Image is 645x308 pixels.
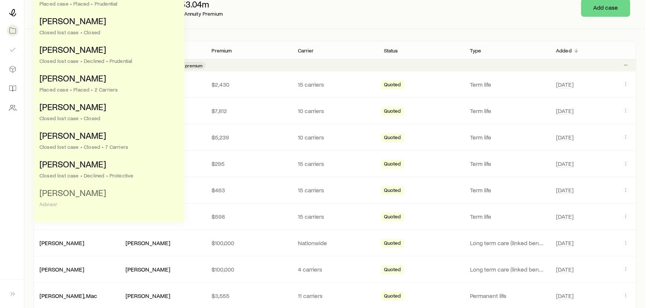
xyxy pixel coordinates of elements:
div: Placed case • Placed • 2 Carriers [39,87,174,93]
li: Logan, Dylan [39,70,174,99]
p: $3,555 [212,292,286,299]
p: $295 [212,160,286,167]
span: [DATE] [556,186,573,194]
div: [PERSON_NAME] [125,266,170,273]
span: Quoted [384,240,401,248]
a: [PERSON_NAME], Mac [39,292,97,299]
span: [DATE] [556,134,573,141]
p: Est. Annuity Premium [175,11,223,17]
p: 15 carriers [298,213,372,220]
li: Logan, Dylan [39,99,174,127]
p: $2,430 [212,81,286,88]
div: [PERSON_NAME], Mac [39,292,97,300]
div: Closed lost case • Declined • Prudential [39,58,174,64]
p: Long term care (linked benefit) [470,266,544,273]
span: Quoted [384,293,401,301]
span: Quoted [384,187,401,195]
span: [DATE] [556,81,573,88]
div: Advisor [39,201,174,207]
p: $598 [212,213,286,220]
li: Logan, Dylan [39,127,174,156]
span: Quoted [384,108,401,116]
div: [PERSON_NAME] [125,292,170,300]
span: [PERSON_NAME] [39,73,106,83]
p: Type [470,48,482,54]
p: $100,000 [212,239,286,247]
div: [PERSON_NAME] [125,239,170,247]
li: Valentine, Logan [39,156,174,185]
p: Status [384,48,398,54]
span: [DATE] [556,292,573,299]
p: Term life [470,81,544,88]
span: Quoted [384,214,401,221]
span: Quoted [384,81,401,89]
p: 15 carriers [298,186,372,194]
span: [DATE] [556,213,573,220]
li: Logan, Hunter [39,41,174,70]
p: $100,000 [212,266,286,273]
p: Term life [470,134,544,141]
div: Placed case • Placed • Prudential [39,1,174,7]
span: [PERSON_NAME] [39,44,106,55]
p: 15 carriers [298,160,372,167]
p: Term life [470,160,544,167]
a: [PERSON_NAME] [39,239,84,246]
div: Closed lost case • Closed • 7 Carriers [39,144,174,150]
p: $463 [212,186,286,194]
li: Worrick, Logan [39,13,174,41]
p: 10 carriers [298,134,372,141]
div: Closed lost case • Closed [39,115,174,121]
div: Closed lost case • Closed [39,29,174,35]
p: Term life [470,107,544,115]
p: 15 carriers [298,81,372,88]
p: Term life [470,213,544,220]
span: [PERSON_NAME] [39,158,106,169]
span: [DATE] [556,239,573,247]
p: Long term care (linked benefit) [470,239,544,247]
p: Term life [470,186,544,194]
span: [DATE] [556,266,573,273]
a: [PERSON_NAME] [39,266,84,273]
p: 11 carriers [298,292,372,299]
p: Premium [212,48,232,54]
li: Logan Cheatham [39,185,174,213]
span: [PERSON_NAME] [39,130,106,141]
p: Permanent life [470,292,544,299]
span: [DATE] [556,107,573,115]
span: [PERSON_NAME] [39,187,106,198]
p: $7,812 [212,107,286,115]
p: 10 carriers [298,107,372,115]
div: [PERSON_NAME] [39,266,84,273]
span: [PERSON_NAME] [39,101,106,112]
span: Quoted [384,134,401,142]
span: [DATE] [556,160,573,167]
div: Closed lost case • Declined • Protective [39,173,174,179]
p: $5,239 [212,134,286,141]
p: Carrier [298,48,314,54]
span: Quoted [384,161,401,169]
span: [PERSON_NAME] [39,15,106,26]
span: Quoted [384,266,401,274]
p: Nationwide [298,239,372,247]
p: 4 carriers [298,266,372,273]
p: Added [556,48,572,54]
